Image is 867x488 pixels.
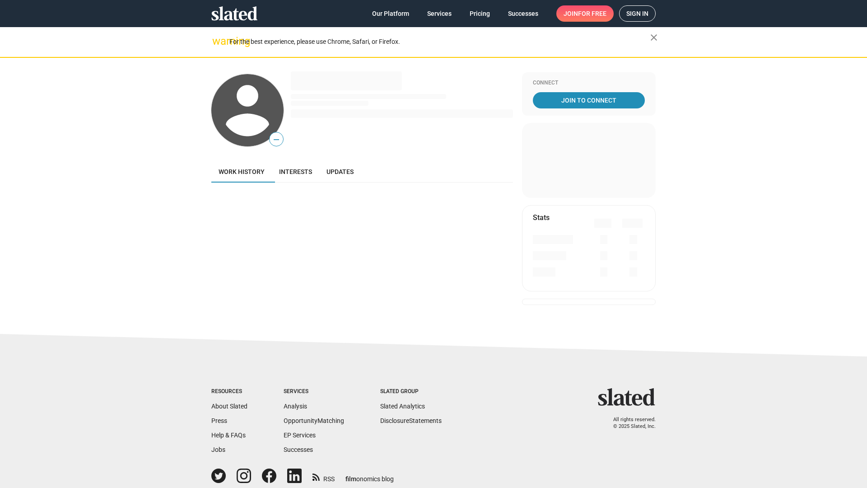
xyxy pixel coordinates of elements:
span: Interests [279,168,312,175]
a: Join To Connect [533,92,645,108]
span: Join [564,5,606,22]
a: Help & FAQs [211,432,246,439]
span: film [345,475,356,483]
mat-icon: warning [212,36,223,47]
a: Analysis [284,403,307,410]
div: Connect [533,80,645,87]
a: Work history [211,161,272,183]
a: Services [420,5,459,22]
span: — [270,134,283,145]
a: Our Platform [365,5,416,22]
span: Our Platform [372,5,409,22]
a: Joinfor free [556,5,614,22]
a: RSS [312,469,335,483]
span: Work history [219,168,265,175]
a: Press [211,417,227,424]
a: Sign in [619,5,656,22]
span: Pricing [470,5,490,22]
span: Updates [326,168,354,175]
div: Services [284,388,344,395]
a: Slated Analytics [380,403,425,410]
div: For the best experience, please use Chrome, Safari, or Firefox. [229,36,650,48]
a: DisclosureStatements [380,417,442,424]
a: OpportunityMatching [284,417,344,424]
a: Jobs [211,446,225,453]
a: EP Services [284,432,316,439]
a: About Slated [211,403,247,410]
div: Slated Group [380,388,442,395]
mat-card-title: Stats [533,213,550,222]
a: filmonomics blog [345,468,394,483]
a: Updates [319,161,361,183]
span: Services [427,5,452,22]
span: Successes [508,5,538,22]
span: for free [578,5,606,22]
span: Sign in [626,6,648,21]
div: Resources [211,388,247,395]
mat-icon: close [648,32,659,43]
a: Interests [272,161,319,183]
p: All rights reserved. © 2025 Slated, Inc. [604,417,656,430]
span: Join To Connect [535,92,643,108]
a: Successes [284,446,313,453]
a: Pricing [462,5,497,22]
a: Successes [501,5,545,22]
